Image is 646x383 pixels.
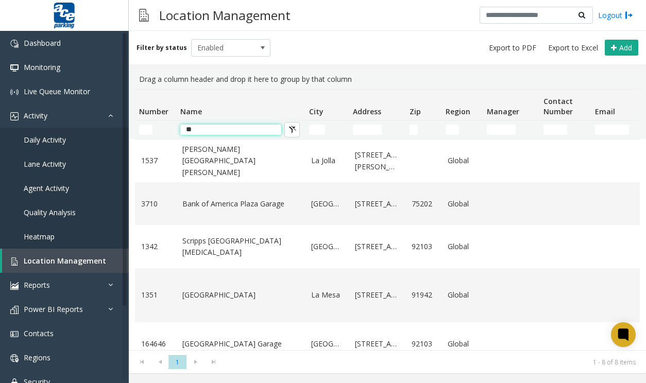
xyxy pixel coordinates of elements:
a: Global [448,198,477,210]
a: 75202 [412,198,435,210]
span: Power BI Reports [24,304,83,314]
a: 1342 [141,241,170,252]
img: 'icon' [10,40,19,48]
span: Live Queue Monitor [24,86,90,96]
span: Location Management [24,256,106,266]
span: Regions [24,353,50,362]
img: 'icon' [10,88,19,96]
img: 'icon' [10,112,19,120]
span: Name [180,107,202,116]
input: City Filter [309,125,325,135]
h3: Location Management [154,3,296,28]
button: Export to PDF [485,41,540,55]
a: Scripps [GEOGRAPHIC_DATA][MEDICAL_DATA] [182,235,299,258]
img: 'icon' [10,64,19,72]
img: 'icon' [10,282,19,290]
a: 1537 [141,155,170,166]
span: Contact Number [543,96,573,116]
span: Manager [487,107,519,116]
a: La Mesa [311,289,343,301]
span: Region [446,107,470,116]
td: Number Filter [135,120,176,139]
td: City Filter [305,120,349,139]
a: Bank of America Plaza Garage [182,198,299,210]
input: Address Filter [353,125,382,135]
span: Dashboard [24,38,61,48]
span: Add [619,43,632,53]
span: Activity [24,111,47,120]
a: Logout [598,10,633,21]
input: Manager Filter [487,125,516,135]
input: Number Filter [139,125,152,135]
span: Monitoring [24,62,60,72]
img: pageIcon [139,3,149,28]
a: [GEOGRAPHIC_DATA] [311,198,343,210]
span: Agent Activity [24,183,69,193]
a: [STREET_ADDRESS] [355,241,399,252]
a: [GEOGRAPHIC_DATA] Garage [182,338,299,350]
span: Export to PDF [489,43,536,53]
span: Enabled [192,40,254,56]
span: Number [139,107,168,116]
td: Region Filter [441,120,483,139]
a: La Jolla [311,155,343,166]
a: [PERSON_NAME][GEOGRAPHIC_DATA][PERSON_NAME] [182,144,299,178]
img: 'icon' [10,354,19,362]
img: 'icon' [10,306,19,314]
a: 3710 [141,198,170,210]
span: Contacts [24,328,54,338]
a: [GEOGRAPHIC_DATA] [182,289,299,301]
span: Reports [24,280,50,290]
span: Daily Activity [24,135,66,145]
input: Zip Filter [410,125,418,135]
a: Location Management [2,249,129,273]
input: Name Filter [180,125,281,135]
a: [GEOGRAPHIC_DATA] [311,338,343,350]
button: Add [605,40,638,56]
td: Contact Number Filter [539,120,591,139]
label: Filter by status [137,43,187,53]
span: Page 1 [168,355,186,369]
span: Lane Activity [24,159,66,169]
a: [STREET_ADDRESS][PERSON_NAME] [355,149,399,172]
input: Region Filter [446,125,459,135]
a: [GEOGRAPHIC_DATA] [311,241,343,252]
div: Data table [129,89,646,350]
span: City [309,107,324,116]
img: 'icon' [10,330,19,338]
a: 1351 [141,289,170,301]
img: logout [625,10,633,21]
span: Quality Analysis [24,207,76,217]
span: Export to Excel [548,43,598,53]
a: [STREET_ADDRESS] [355,198,399,210]
a: [STREET_ADDRESS] [355,338,399,350]
a: 91942 [412,289,435,301]
button: Clear [284,122,300,137]
td: Name Filter [176,120,305,139]
a: Global [448,289,477,301]
input: Contact Number Filter [543,125,567,135]
input: Email Filter [595,125,629,135]
a: 92103 [412,338,435,350]
td: Address Filter [349,120,405,139]
span: Zip [410,107,421,116]
a: 164646 [141,338,170,350]
div: Drag a column header and drop it here to group by that column [135,69,640,89]
a: [STREET_ADDRESS] [355,289,399,301]
span: Heatmap [24,232,55,241]
td: Zip Filter [405,120,441,139]
button: Export to Excel [544,41,602,55]
a: Global [448,155,477,166]
img: 'icon' [10,257,19,266]
a: Global [448,338,477,350]
span: Address [353,107,381,116]
a: 92103 [412,241,435,252]
td: Manager Filter [483,120,539,139]
a: Global [448,241,477,252]
kendo-pager-info: 1 - 8 of 8 items [229,358,636,367]
span: Email [595,107,615,116]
